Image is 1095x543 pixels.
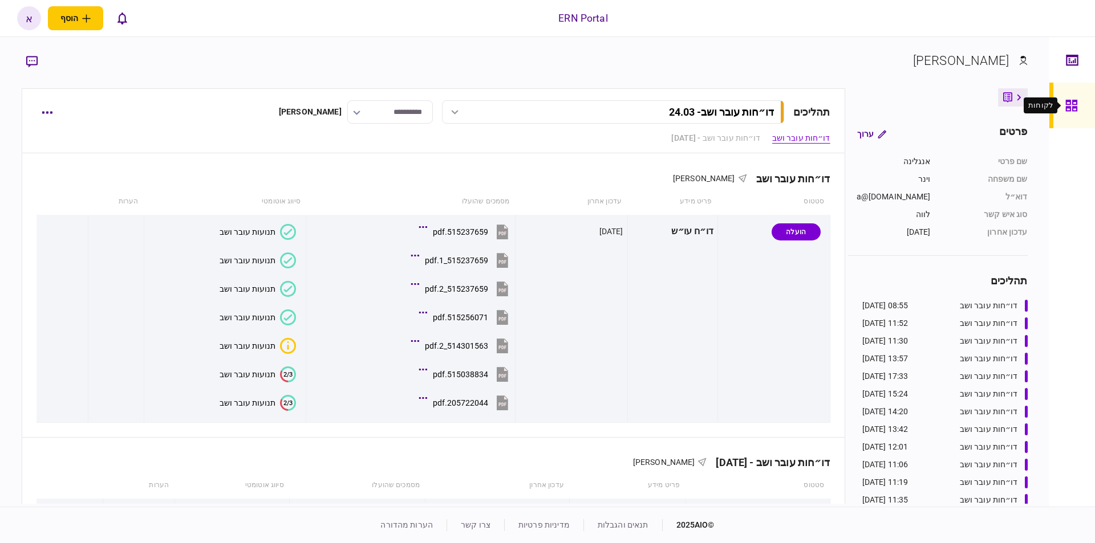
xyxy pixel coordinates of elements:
div: דו״חות עובר ושב [747,173,830,185]
div: 11:35 [DATE] [862,494,909,506]
div: 13:42 [DATE] [862,423,909,435]
div: [DATE] [848,226,931,238]
div: דו״חות עובר ושב [960,423,1018,435]
div: © 2025 AIO [662,519,715,531]
div: 515237659_1.pdf [425,256,488,265]
div: דו״ח עו״ש [574,503,682,528]
div: דו״חות עובר ושב [960,300,1018,312]
button: תנועות עובר ושב [220,252,296,268]
a: דו״חות עובר ושב08:55 [DATE] [862,300,1028,312]
a: דו״חות עובר ושב13:42 [DATE] [862,423,1028,435]
div: 14:20 [DATE] [862,406,909,418]
div: דו״חות עובר ושב - 24.03 [669,106,774,118]
div: דו״חות עובר ושב [960,459,1018,471]
div: וינר [848,173,931,185]
a: דו״חות עובר ושב14:20 [DATE] [862,406,1028,418]
div: דו״חות עובר ושב [960,335,1018,347]
div: שם פרטי [942,156,1028,168]
a: צרו קשר [461,520,490,529]
a: דו״חות עובר ושב [772,132,830,144]
a: דו״חות עובר ושב17:33 [DATE] [862,370,1028,382]
a: דו״חות עובר ושב11:06 [DATE] [862,459,1028,471]
div: סוג איש קשר [942,209,1028,221]
div: לקוחות [1028,100,1053,111]
a: דו״חות עובר ושב12:01 [DATE] [862,441,1028,453]
div: [PERSON_NAME] [279,106,342,118]
div: דוא״ל [942,191,1028,203]
div: 515038834.pdf [433,370,488,379]
th: סיווג אוטומטי [144,189,306,215]
div: 13:57 [DATE] [862,353,909,365]
div: תנועות עובר ושב [220,398,275,407]
div: דו״חות עובר ושב [960,476,1018,488]
button: תנועות עובר ושב [220,309,296,325]
div: דו״חות עובר ושב [960,353,1018,365]
span: [PERSON_NAME] [673,174,735,183]
div: ERN Portal [558,11,607,26]
button: דו״חות עובר ושב- 24.03 [442,100,784,124]
div: 515237659_2.pdf [425,284,488,293]
a: מדיניות פרטיות [518,520,570,529]
th: עדכון אחרון [425,472,570,499]
div: דו״חות עובר ושב [960,388,1018,400]
th: מסמכים שהועלו [306,189,516,215]
div: לווה [848,209,931,221]
div: [DATE] [599,226,623,237]
div: 11:30 [DATE] [862,335,909,347]
a: דו״חות עובר ושב - [DATE] [671,132,760,144]
div: 11:52 [DATE] [862,317,909,329]
div: 17:33 [DATE] [862,370,909,382]
div: תהליכים [848,273,1028,288]
div: 514301563_2.pdf [425,341,488,350]
text: 2/3 [283,370,293,378]
div: פרטים [999,124,1028,144]
a: דו״חות עובר ושב11:35 [DATE] [862,494,1028,506]
div: 11:06 [DATE] [862,459,909,471]
a: דו״חות עובר ושב11:19 [DATE] [862,476,1028,488]
button: פתח רשימת התראות [110,6,134,30]
button: 515237659.pdf [421,219,511,244]
th: עדכון אחרון [515,189,627,215]
div: תנועות עובר ושב [220,227,275,236]
div: תנועות עובר ושב [220,370,275,379]
th: פריט מידע [627,189,717,215]
div: 515256071.pdf [433,313,488,322]
div: דו״חות עובר ושב - [DATE] [707,456,830,468]
div: 08:55 [DATE] [862,300,909,312]
a: הערות מהדורה [380,520,433,529]
button: 515038834.pdf [421,361,511,387]
div: a@[DOMAIN_NAME] [848,191,931,203]
a: דו״חות עובר ושב13:57 [DATE] [862,353,1028,365]
th: פריט מידע [570,472,686,499]
button: 205722044.pdf [421,390,511,415]
div: איכות לא מספקת [280,338,296,354]
span: [PERSON_NAME] [633,458,695,467]
div: אנגלינה [848,156,931,168]
button: 2/3תנועות עובר ושב [220,395,296,411]
a: תנאים והגבלות [598,520,648,529]
button: תנועות עובר ושב [220,281,296,297]
a: דו״חות עובר ושב11:52 [DATE] [862,317,1028,329]
th: הערות [103,472,175,499]
button: תנועות עובר ושב [220,224,296,240]
div: 15:24 [DATE] [862,388,909,400]
text: 2/3 [283,399,293,406]
div: הועלה [772,223,821,240]
th: סטטוס [717,189,830,215]
button: 515256071.pdf [421,304,511,330]
button: 515237659_1.pdf [413,247,511,273]
button: 514301563_2.pdf [413,333,511,358]
div: דו״חות עובר ושב [960,441,1018,453]
div: דו״ח עו״ש [632,219,713,244]
a: דו״חות עובר ושב15:24 [DATE] [862,388,1028,400]
button: 2/3תנועות עובר ושב [220,366,296,382]
div: 205722044.pdf [433,398,488,407]
div: דו״חות עובר ושב [960,370,1018,382]
button: א [17,6,41,30]
th: הערות [88,189,144,215]
th: מסמכים שהועלו [290,472,425,499]
a: דו״חות עובר ושב11:30 [DATE] [862,335,1028,347]
th: סיווג אוטומטי [175,472,290,499]
th: סטטוס [686,472,830,499]
button: 515237659_2.pdf [413,276,511,301]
